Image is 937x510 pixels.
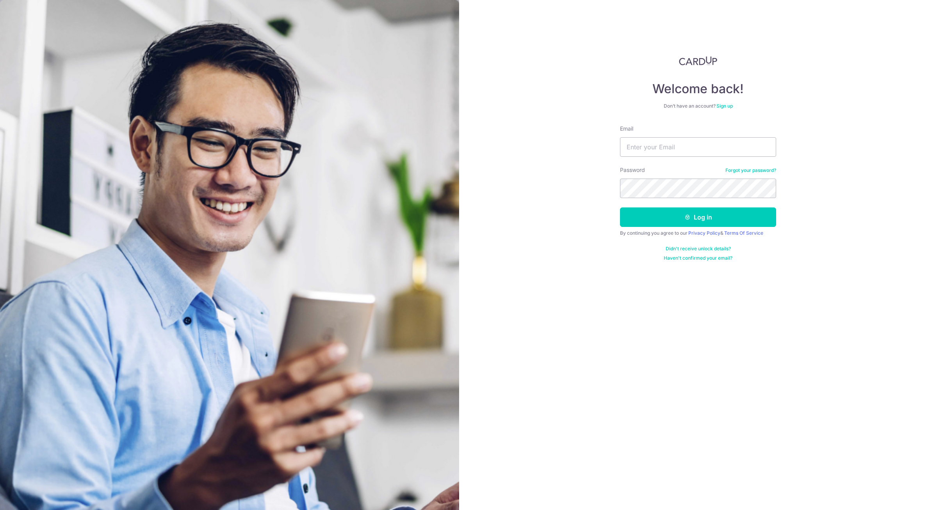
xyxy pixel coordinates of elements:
[620,230,776,236] div: By continuing you agree to our &
[679,56,717,66] img: CardUp Logo
[724,230,763,236] a: Terms Of Service
[716,103,733,109] a: Sign up
[620,125,633,133] label: Email
[725,167,776,174] a: Forgot your password?
[688,230,720,236] a: Privacy Policy
[620,207,776,227] button: Log in
[620,81,776,97] h4: Welcome back!
[620,137,776,157] input: Enter your Email
[664,255,732,261] a: Haven't confirmed your email?
[666,246,731,252] a: Didn't receive unlock details?
[620,166,645,174] label: Password
[620,103,776,109] div: Don’t have an account?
